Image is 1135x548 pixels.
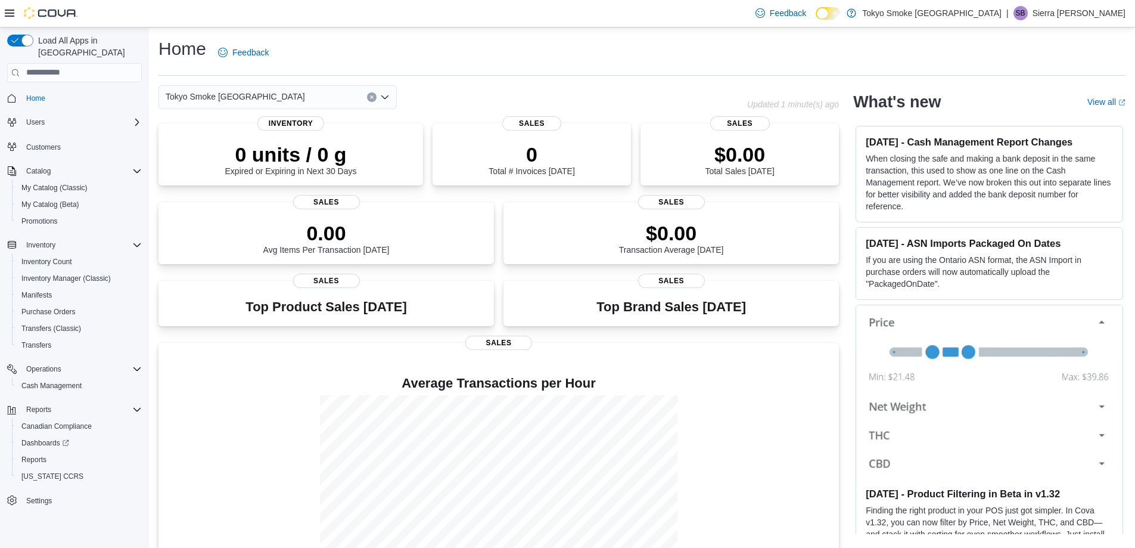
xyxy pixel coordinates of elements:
p: Sierra [PERSON_NAME] [1033,6,1125,20]
span: Settings [26,496,52,506]
button: Users [2,114,147,131]
span: [US_STATE] CCRS [21,472,83,481]
button: Transfers (Classic) [12,320,147,337]
span: Catalog [21,164,142,178]
button: Inventory Count [12,253,147,270]
h4: Average Transactions per Hour [168,376,829,391]
button: Home [2,89,147,107]
div: Transaction Average [DATE] [619,221,724,255]
button: Cash Management [12,377,147,394]
span: Inventory [21,238,142,252]
a: Home [21,91,50,106]
span: Home [26,94,45,103]
button: Canadian Compliance [12,418,147,435]
a: Dashboards [17,436,74,450]
span: My Catalog (Beta) [21,200,79,209]
span: Sales [293,195,360,209]
p: If you are using the Ontario ASN format, the ASN Import in purchase orders will now automatically... [866,254,1113,290]
a: Transfers [17,338,56,352]
a: View allExternal link [1087,97,1125,107]
a: Feedback [213,41,273,64]
span: Users [26,117,45,127]
span: Inventory Count [21,257,72,267]
span: Operations [26,364,61,374]
p: 0 units / 0 g [225,143,357,166]
span: Sales [638,195,705,209]
button: Open list of options [380,92,390,102]
span: Reports [26,405,51,414]
a: My Catalog (Beta) [17,197,84,212]
h3: [DATE] - ASN Imports Packaged On Dates [866,237,1113,249]
div: Expired or Expiring in Next 30 Days [225,143,357,176]
p: Tokyo Smoke [GEOGRAPHIC_DATA] [862,6,1002,20]
a: Cash Management [17,379,86,393]
nav: Complex example [7,85,142,540]
h3: [DATE] - Cash Management Report Changes [866,136,1113,148]
a: Settings [21,494,57,508]
button: Operations [21,362,66,376]
span: Catalog [26,166,51,176]
span: Cash Management [17,379,142,393]
a: My Catalog (Classic) [17,181,92,195]
span: Customers [26,143,61,152]
button: Manifests [12,287,147,304]
a: Reports [17,453,51,467]
a: Inventory Manager (Classic) [17,271,116,286]
a: Transfers (Classic) [17,321,86,336]
button: Inventory [2,237,147,253]
button: Inventory [21,238,60,252]
h1: Home [158,37,206,61]
a: Inventory Count [17,255,77,269]
span: Settings [21,493,142,508]
span: Feedback [232,47,269,58]
span: Dashboards [17,436,142,450]
span: Purchase Orders [21,307,76,317]
button: Reports [12,451,147,468]
h3: [DATE] - Product Filtering in Beta in v1.32 [866,488,1113,500]
span: Transfers (Classic) [17,321,142,336]
span: Home [21,91,142,106]
p: $0.00 [705,143,774,166]
span: Washington CCRS [17,469,142,484]
span: Feedback [770,7,806,19]
button: Customers [2,138,147,155]
a: Dashboards [12,435,147,451]
span: Sales [465,336,532,350]
p: 0.00 [263,221,390,245]
span: Inventory Manager (Classic) [17,271,142,286]
span: Cash Management [21,381,82,391]
a: Customers [21,140,66,154]
span: Reports [17,453,142,467]
a: Manifests [17,288,57,302]
span: Promotions [21,216,58,226]
span: Canadian Compliance [17,419,142,434]
span: Tokyo Smoke [GEOGRAPHIC_DATA] [166,89,305,104]
span: My Catalog (Beta) [17,197,142,212]
span: Sales [710,116,770,131]
button: Reports [21,403,56,417]
h3: Top Brand Sales [DATE] [596,300,746,314]
a: [US_STATE] CCRS [17,469,88,484]
span: My Catalog (Classic) [21,183,88,193]
div: Total Sales [DATE] [705,143,774,176]
img: Cova [24,7,77,19]
p: When closing the safe and making a bank deposit in the same transaction, this used to show as one... [866,153,1113,212]
span: Inventory Manager (Classic) [21,274,111,283]
button: Inventory Manager (Classic) [12,270,147,287]
span: Transfers [17,338,142,352]
button: My Catalog (Beta) [12,196,147,213]
button: Reports [2,401,147,418]
button: Operations [2,361,147,377]
span: Reports [21,455,46,465]
p: $0.00 [619,221,724,245]
button: My Catalog (Classic) [12,179,147,196]
span: SB [1016,6,1025,20]
span: Promotions [17,214,142,228]
span: Sales [293,274,360,288]
span: Sales [638,274,705,288]
span: Inventory [26,240,55,250]
span: Load All Apps in [GEOGRAPHIC_DATA] [33,35,142,58]
span: Dashboards [21,438,69,448]
p: | [1006,6,1009,20]
h3: Top Product Sales [DATE] [245,300,406,314]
